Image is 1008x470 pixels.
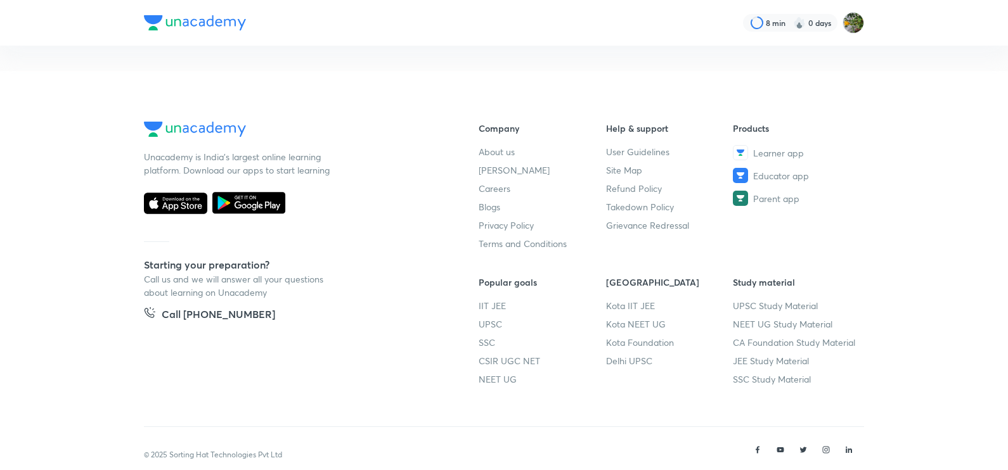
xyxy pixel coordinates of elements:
a: Refund Policy [606,182,733,195]
p: © 2025 Sorting Hat Technologies Pvt Ltd [144,449,282,460]
span: Parent app [753,192,799,205]
a: NEET UG Study Material [733,317,860,331]
a: Careers [479,182,606,195]
h5: Call [PHONE_NUMBER] [162,307,275,324]
a: Delhi UPSC [606,354,733,367]
a: User Guidelines [606,145,733,158]
img: Parent app [733,191,748,206]
img: Company Logo [144,122,246,137]
h5: Starting your preparation? [144,257,438,272]
img: Educator app [733,168,748,183]
span: Educator app [753,169,809,182]
span: Learner app [753,146,804,160]
img: streak [793,16,806,29]
a: JEE Study Material [733,354,860,367]
img: Company Logo [144,15,246,30]
a: Site Map [606,163,733,177]
a: Kota NEET UG [606,317,733,331]
a: Learner app [733,145,860,160]
a: IIT JEE [479,299,606,312]
a: SSC [479,336,606,349]
a: Privacy Policy [479,219,606,232]
p: Call us and we will answer all your questions about learning on Unacademy [144,272,334,299]
a: [PERSON_NAME] [479,163,606,177]
h6: Products [733,122,860,135]
a: Grievance Redressal [606,219,733,232]
h6: Study material [733,276,860,289]
h6: Help & support [606,122,733,135]
img: Sweksha soni [843,12,864,34]
a: UPSC [479,317,606,331]
a: Educator app [733,168,860,183]
a: CA Foundation Study Material [733,336,860,349]
h6: [GEOGRAPHIC_DATA] [606,276,733,289]
h6: Popular goals [479,276,606,289]
a: Call [PHONE_NUMBER] [144,307,275,324]
img: Learner app [733,145,748,160]
a: UPSC Study Material [733,299,860,312]
a: Takedown Policy [606,200,733,213]
a: About us [479,145,606,158]
a: CSIR UGC NET [479,354,606,367]
a: Terms and Conditions [479,237,606,250]
a: Kota Foundation [606,336,733,349]
a: Blogs [479,200,606,213]
h6: Company [479,122,606,135]
a: Kota IIT JEE [606,299,733,312]
p: Unacademy is India’s largest online learning platform. Download our apps to start learning [144,150,334,177]
a: Company Logo [144,122,438,140]
a: SSC Study Material [733,372,860,386]
span: Careers [479,182,510,195]
a: Parent app [733,191,860,206]
a: NEET UG [479,372,606,386]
